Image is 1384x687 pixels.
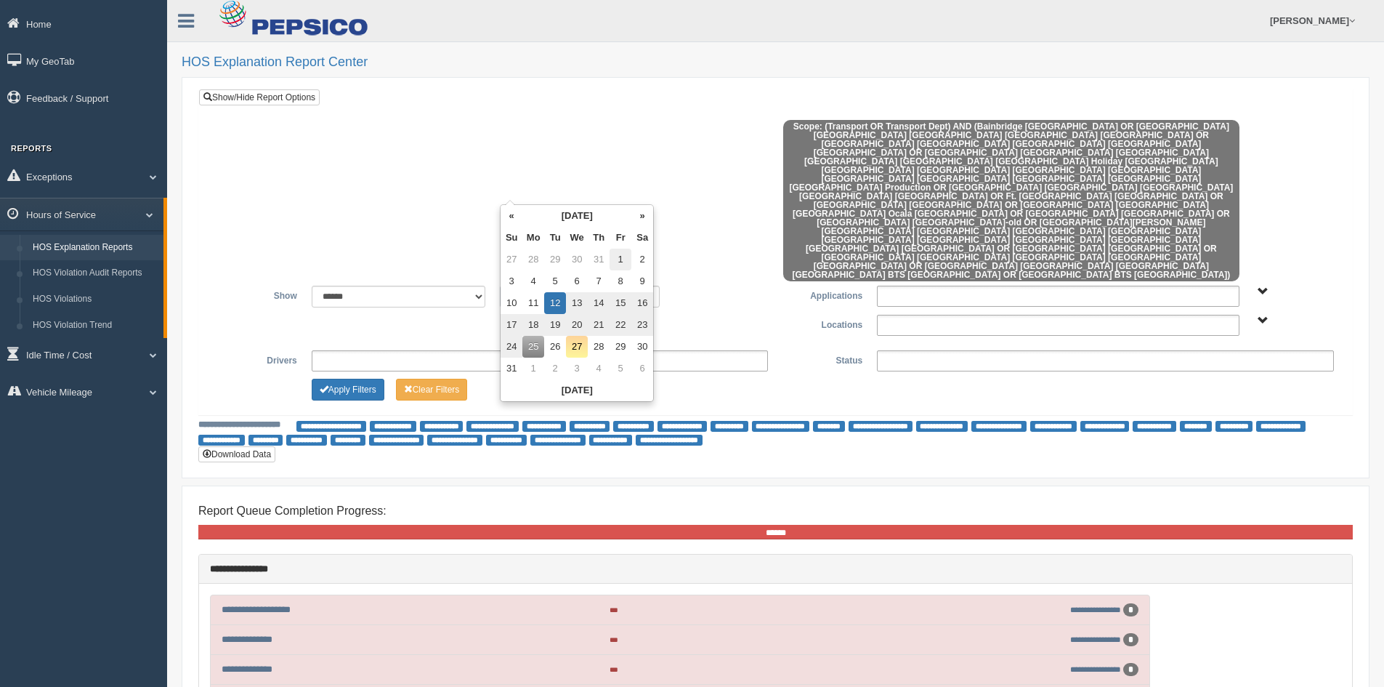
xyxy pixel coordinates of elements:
[566,270,588,292] td: 6
[610,314,631,336] td: 22
[501,227,522,249] th: Su
[182,55,1369,70] h2: HOS Explanation Report Center
[544,227,566,249] th: Tu
[631,358,653,379] td: 6
[522,205,631,227] th: [DATE]
[588,292,610,314] td: 14
[631,249,653,270] td: 2
[566,336,588,358] td: 27
[501,205,522,227] th: «
[566,358,588,379] td: 3
[783,120,1240,281] span: Scope: (Transport OR Transport Dept) AND (Bainbridge [GEOGRAPHIC_DATA] OR [GEOGRAPHIC_DATA] [GEOG...
[544,358,566,379] td: 2
[210,286,304,303] label: Show
[776,315,870,332] label: Locations
[198,505,1353,518] h4: Report Queue Completion Progress:
[610,249,631,270] td: 1
[26,235,163,261] a: HOS Explanation Reports
[588,249,610,270] td: 31
[610,292,631,314] td: 15
[566,227,588,249] th: We
[396,379,468,401] button: Change Filter Options
[610,270,631,292] td: 8
[522,227,544,249] th: Mo
[610,336,631,358] td: 29
[544,249,566,270] td: 29
[631,336,653,358] td: 30
[610,358,631,379] td: 5
[522,336,544,358] td: 25
[26,286,163,313] a: HOS Violations
[566,314,588,336] td: 20
[501,314,522,336] td: 17
[544,336,566,358] td: 26
[198,446,275,462] button: Download Data
[199,89,320,105] a: Show/Hide Report Options
[312,379,384,401] button: Change Filter Options
[588,227,610,249] th: Th
[210,350,304,368] label: Drivers
[522,314,544,336] td: 18
[631,292,653,314] td: 16
[501,249,522,270] td: 27
[588,314,610,336] td: 21
[522,249,544,270] td: 28
[501,379,653,401] th: [DATE]
[631,270,653,292] td: 9
[775,350,870,368] label: Status
[588,270,610,292] td: 7
[631,314,653,336] td: 23
[775,286,870,303] label: Applications
[501,336,522,358] td: 24
[610,227,631,249] th: Fr
[588,336,610,358] td: 28
[501,270,522,292] td: 3
[566,249,588,270] td: 30
[501,292,522,314] td: 10
[522,270,544,292] td: 4
[631,205,653,227] th: »
[544,270,566,292] td: 5
[588,358,610,379] td: 4
[26,313,163,339] a: HOS Violation Trend
[544,292,566,314] td: 12
[501,358,522,379] td: 31
[522,292,544,314] td: 11
[566,292,588,314] td: 13
[544,314,566,336] td: 19
[26,260,163,286] a: HOS Violation Audit Reports
[631,227,653,249] th: Sa
[522,358,544,379] td: 1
